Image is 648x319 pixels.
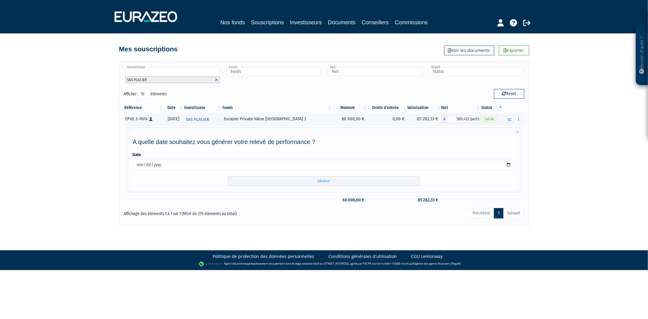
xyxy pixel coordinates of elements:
[183,113,222,125] a: SAS PLACIER
[332,195,367,205] td: 60 000,00 €
[444,46,494,55] a: Voir les documents
[332,103,367,113] th: Montant: activer pour trier la colonne par ordre croissant
[411,253,443,259] a: CGU Lemonway
[329,253,397,259] a: Conditions générales d'utilisation
[163,103,183,113] th: Date: activer pour trier la colonne par ordre croissant
[222,103,332,113] th: Fonds: activer pour trier la colonne par ordre croissant
[137,89,151,99] select: Afficheréléments
[413,262,461,266] a: Registre des agents financiers (Regafi)
[367,103,408,113] th: Droits d'entrée: activer pour trier la colonne par ordre croissant
[228,176,420,186] input: Générer
[395,18,428,27] a: Commissions
[441,103,481,113] th: Part: activer pour trier la colonne par ordre croissant
[441,115,447,123] span: A
[220,18,245,27] a: Nos fonds
[408,103,441,113] th: Valorisation: activer pour trier la colonne par ordre croissant
[149,117,153,121] i: [Français] Personne physique
[124,208,286,217] div: Affichage des éléments 1 à 1 sur 1 (filtré de 276 éléments au total)
[224,116,330,122] div: Eurazeo Private Value [GEOGRAPHIC_DATA] 3
[183,103,222,113] th: Investisseur: activer pour trier la colonne par ordre croissant
[639,28,646,82] p: Besoin d'aide ?
[290,18,322,27] a: Investisseurs
[494,208,503,218] a: 1
[362,18,389,27] a: Conseillers
[133,152,142,158] label: Date
[483,116,496,122] span: Valide
[199,261,222,267] img: logo-lemonway.png
[481,103,503,113] th: Statut : activer pour trier la colonne par ordre d&eacute;croissant
[127,77,147,82] span: SAS PLACIER
[499,46,529,55] a: Exporter
[494,89,524,99] button: Reset
[235,262,249,266] a: Lemonway
[367,113,408,125] td: 0,00 €
[115,11,177,22] img: 1732889491-logotype_eurazeo_blanc_rvb.png
[119,46,178,53] h4: Mes souscriptions
[186,114,209,125] span: SAS PLACIER
[328,18,356,27] a: Documents
[124,89,167,99] label: Afficher éléments
[6,261,642,267] div: - Agent de (établissement de paiement dont le siège social est situé au [STREET_ADDRESS], agréé p...
[213,253,314,259] a: Politique de protection des données personnelles
[124,103,163,113] th: Référence : activer pour trier la colonne par ordre croissant
[408,113,441,125] td: 85 282,33 €
[447,115,481,123] span: 569,422 parts
[165,116,181,122] div: [DATE]
[125,116,161,122] div: EPVE 3-9674
[133,139,516,145] h4: A quelle date souhaitez vous générer votre relevé de performance ?
[251,18,284,28] a: Souscriptions
[332,113,367,125] td: 60 000,00 €
[408,195,441,205] td: 85 282,33 €
[441,115,481,123] div: A - Eurazeo Private Value Europe 3
[217,114,219,125] i: Voir l'investisseur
